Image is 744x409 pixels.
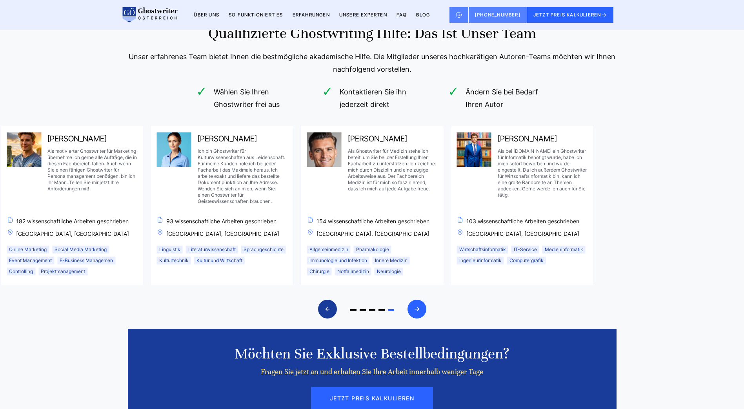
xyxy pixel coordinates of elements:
[507,257,546,264] li: Computergrafik
[307,268,331,275] li: Chirurgie
[397,12,407,18] a: FAQ
[307,229,437,239] span: [GEOGRAPHIC_DATA], [GEOGRAPHIC_DATA]
[456,12,462,18] img: Email
[457,132,491,167] img: Marvin Schubert
[450,126,594,285] div: 1 / 5
[157,246,183,253] li: Linguistik
[7,132,41,167] img: Andres Schäfer
[7,257,54,264] li: Event Management
[457,257,504,264] li: Ingenieurinformatik
[457,217,587,226] span: 103 wissenschaftliche Arbeiten geschrieben
[229,12,283,18] a: So funktioniert es
[347,132,407,145] span: [PERSON_NAME]
[347,148,437,204] span: Als Ghostwriter für Medizin stehe ich bereit, um Sie bei der Erstellung Ihrer Facharbeit zu unter...
[318,300,337,319] div: Previous slide
[307,257,369,264] li: Immunologie und Infektion
[7,229,137,239] span: [GEOGRAPHIC_DATA], [GEOGRAPHIC_DATA]
[47,132,107,145] span: [PERSON_NAME]
[360,309,366,311] span: Go to slide 2
[307,246,350,253] li: Allgemeinmedizin
[339,12,387,18] a: Unsere Experten
[378,309,385,311] span: Go to slide 4
[7,246,49,253] li: Online Marketing
[199,86,293,111] li: Wählen Sie Ihren Ghostwriter frei aus
[198,148,287,204] span: Ich bin Ghostwriter für Kulturwissenschaften aus Leidenschaft. Für meine Kunden hole ich bei jede...
[353,246,391,253] li: Pharmakologie
[374,268,403,275] li: Neurologie
[407,300,426,319] div: Next slide
[196,367,548,376] div: Fragen Sie jetzt an und erhalten Sie Ihre Arbeit innerhalb weniger Tage
[57,257,115,264] li: E-Business Managemen
[7,217,137,226] span: 182 wissenschaftliche Arbeiten geschrieben
[128,24,617,43] h2: Qualifizierte Ghostwriting Hilfe: Das ist unser Team
[47,148,137,204] span: Als motivierter Ghostwriter für Marketing übernehme ich gerne alle Aufträge, die in diesen Fachbe...
[241,246,286,253] li: Sprachgeschichte
[457,246,508,253] li: Wirtschaftsinformatik
[469,7,527,23] a: [PHONE_NUMBER]
[194,12,219,18] a: Über uns
[150,126,294,285] div: 4 / 5
[128,51,617,76] div: Unser erfahrenes Team bietet Ihnen die bestmögliche akademische Hilfe. Die Mitglieder unseres hoc...
[121,7,178,23] img: logo wirschreiben
[157,229,287,239] span: [GEOGRAPHIC_DATA], [GEOGRAPHIC_DATA]
[157,132,191,167] img: Kirsten Ziegler
[498,148,587,204] span: Als bei [DOMAIN_NAME] ein Ghostwriter für Informatik benötigt wurde, habe ich mich sofort beworbe...
[542,246,586,253] li: Medieninformatik
[198,132,257,145] span: [PERSON_NAME]
[511,246,539,253] li: IT-Service
[498,132,557,145] span: [PERSON_NAME]
[307,132,341,167] img: Janus Beyer
[527,7,614,23] button: JETZT PREIS KALKULIEREN
[451,86,545,111] li: Ändern Sie bei Bedarf Ihren Autor
[52,246,109,253] li: Social Media Marketing
[186,246,238,253] li: Literaturwissenschaft
[157,257,191,264] li: Kulturtechnik
[372,257,409,264] li: Innere Medizin
[457,229,587,239] span: [GEOGRAPHIC_DATA], [GEOGRAPHIC_DATA]
[369,309,375,311] span: Go to slide 3
[388,309,394,311] span: Go to slide 5
[350,309,357,311] span: Go to slide 1
[475,12,520,18] span: [PHONE_NUMBER]
[293,12,330,18] a: Erfahrungen
[325,86,419,111] li: Kontaktieren Sie ihn jederzeit direkt
[416,12,430,18] a: BLOG
[157,217,287,226] span: 93 wissenschaftliche Arbeiten geschrieben
[144,344,600,363] div: Möchten Sie exklusive Bestellbedingungen?
[7,268,35,275] li: Controlling
[38,268,87,275] li: Projektmanagement
[300,126,444,285] div: 5 / 5
[194,257,245,264] li: Kultur und Wirtschaft
[335,268,371,275] li: Notfallmedizin
[307,217,437,226] span: 154 wissenschaftliche Arbeiten geschrieben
